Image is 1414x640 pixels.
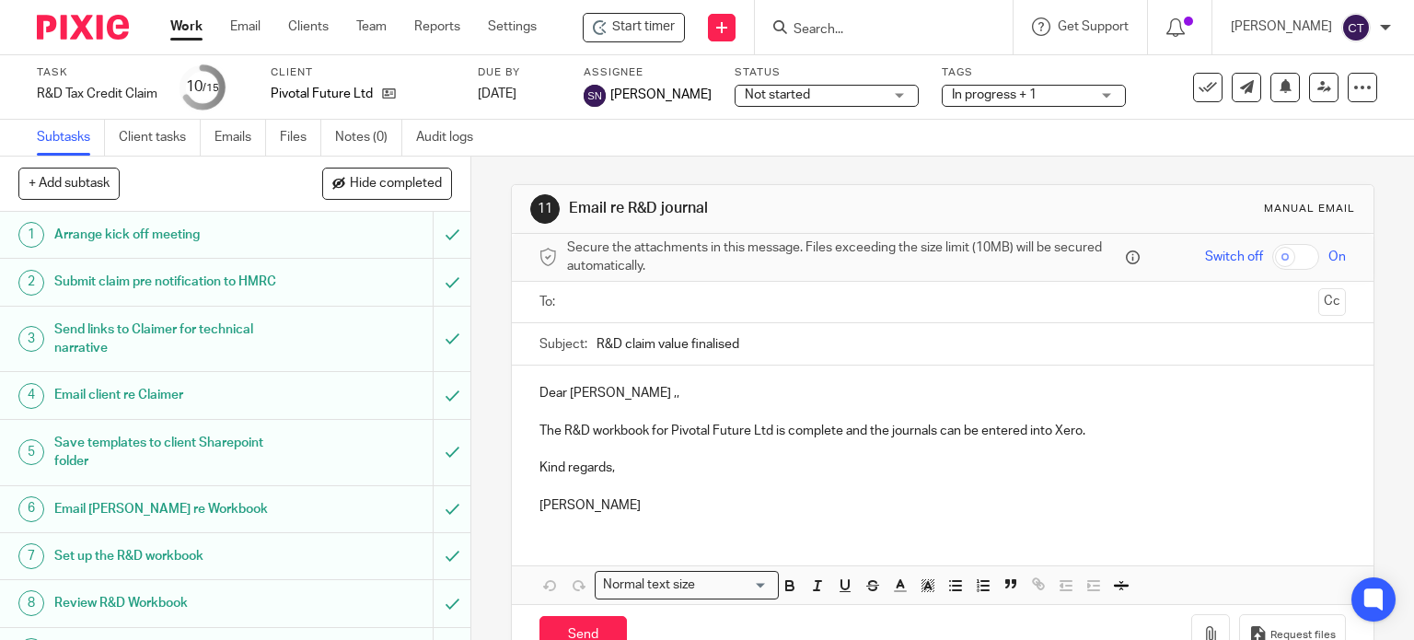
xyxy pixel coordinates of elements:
a: Notes (0) [335,120,402,156]
img: Pixie [37,15,129,40]
span: On [1328,248,1346,266]
div: 10 [186,76,219,98]
img: svg%3E [1341,13,1371,42]
a: Email [230,17,261,36]
h1: Set up the R&D workbook [54,542,295,570]
span: Hide completed [350,177,442,192]
label: Client [271,65,455,80]
div: R&amp;D Tax Credit Claim [37,85,157,103]
span: [DATE] [478,87,516,100]
p: [PERSON_NAME] [539,496,1347,515]
button: Cc [1318,288,1346,316]
input: Search for option [701,576,768,595]
p: The R&D workbook for Pivotal Future Ltd is complete and the journals can be entered into Xero. [539,422,1347,440]
button: + Add subtask [18,168,120,199]
h1: Save templates to client Sharepoint folder [54,429,295,476]
button: Hide completed [322,168,452,199]
a: Settings [488,17,537,36]
div: R&D Tax Credit Claim [37,85,157,103]
span: Secure the attachments in this message. Files exceeding the size limit (10MB) will be secured aut... [567,239,1122,276]
label: Status [735,65,919,80]
a: Emails [214,120,266,156]
small: /15 [203,83,219,93]
div: Search for option [595,571,779,599]
div: 3 [18,326,44,352]
span: [PERSON_NAME] [610,86,712,104]
span: Normal text size [599,576,700,595]
label: Tags [942,65,1126,80]
div: 11 [530,194,560,224]
label: Subject: [539,335,587,354]
label: Due by [478,65,561,80]
div: 7 [18,543,44,569]
a: Subtasks [37,120,105,156]
p: Pivotal Future Ltd [271,85,373,103]
a: Clients [288,17,329,36]
label: Task [37,65,157,80]
div: Pivotal Future Ltd - R&D Tax Credit Claim [583,13,685,42]
a: Client tasks [119,120,201,156]
span: Switch off [1205,248,1263,266]
p: Kind regards, [539,459,1347,477]
span: Not started [745,88,810,101]
input: Search [792,22,957,39]
a: Work [170,17,203,36]
div: 5 [18,439,44,465]
h1: Email [PERSON_NAME] re Workbook [54,495,295,523]
label: Assignee [584,65,712,80]
div: 2 [18,270,44,296]
div: 8 [18,590,44,616]
h1: Submit claim pre notification to HMRC [54,268,295,296]
p: Dear [PERSON_NAME] ,, [539,384,1347,402]
a: Audit logs [416,120,487,156]
h1: Send links to Claimer for technical narrative [54,316,295,363]
img: svg%3E [584,85,606,107]
a: Team [356,17,387,36]
p: [PERSON_NAME] [1231,17,1332,36]
label: To: [539,293,560,311]
h1: Email re R&D journal [569,199,981,218]
h1: Arrange kick off meeting [54,221,295,249]
span: Get Support [1058,20,1129,33]
h1: Email client re Claimer [54,381,295,409]
span: Start timer [612,17,675,37]
a: Reports [414,17,460,36]
span: In progress + 1 [952,88,1037,101]
div: Manual email [1264,202,1355,216]
a: Files [280,120,321,156]
h1: Review R&D Workbook [54,589,295,617]
div: 1 [18,222,44,248]
div: 4 [18,383,44,409]
div: 6 [18,496,44,522]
